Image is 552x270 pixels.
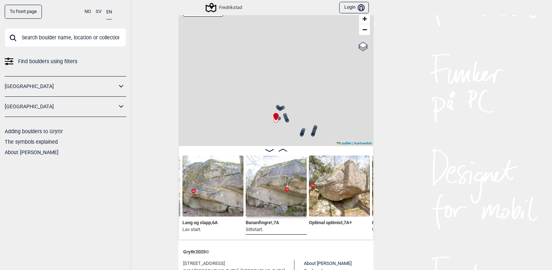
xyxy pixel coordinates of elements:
a: About [PERSON_NAME] [5,149,59,155]
span: − [362,25,367,34]
button: Login [339,2,369,14]
span: | [352,141,353,145]
a: Layers [356,39,370,55]
img: Optimal optimist 220502 [309,156,370,217]
div: Fredrikstad [207,3,242,12]
a: Zoom in [359,13,370,24]
a: [GEOGRAPHIC_DATA] [5,81,117,92]
a: The symbols explained [5,139,58,145]
a: Leaflet [337,141,352,145]
button: EN [106,5,112,19]
a: Kartverket [354,141,372,145]
p: Uten venstre kant. [372,226,421,233]
p: Lav start. [182,226,218,233]
span: + [362,14,367,23]
img: Lang og slapp 220502 [182,156,243,217]
span: Optimal optimist , 7A+ [309,218,352,225]
span: [STREET_ADDRESS] [183,260,225,267]
span: Lang og slapp , 6A [182,218,218,225]
a: Adding boulders to Gryttr [5,129,63,134]
span: Find boulders using filters [18,56,77,67]
img: Du jakter pa gjoken 220502 [372,156,433,217]
button: SV [96,5,102,19]
p: Sittstart. [246,226,279,233]
a: Zoom out [359,24,370,35]
button: NO [85,5,91,19]
a: Find boulders using filters [5,56,126,67]
span: Du jakter på gjøken , 6C+ [372,218,421,225]
a: To front page [5,5,42,19]
a: About [PERSON_NAME] [304,261,352,266]
div: Gryttr 2025 © [183,244,369,260]
input: Search boulder name, location or collection [5,28,126,47]
span: Bananfingre! , 7A [246,218,279,225]
img: Bananfingre 220502 [246,156,307,217]
a: [GEOGRAPHIC_DATA] [5,101,117,112]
